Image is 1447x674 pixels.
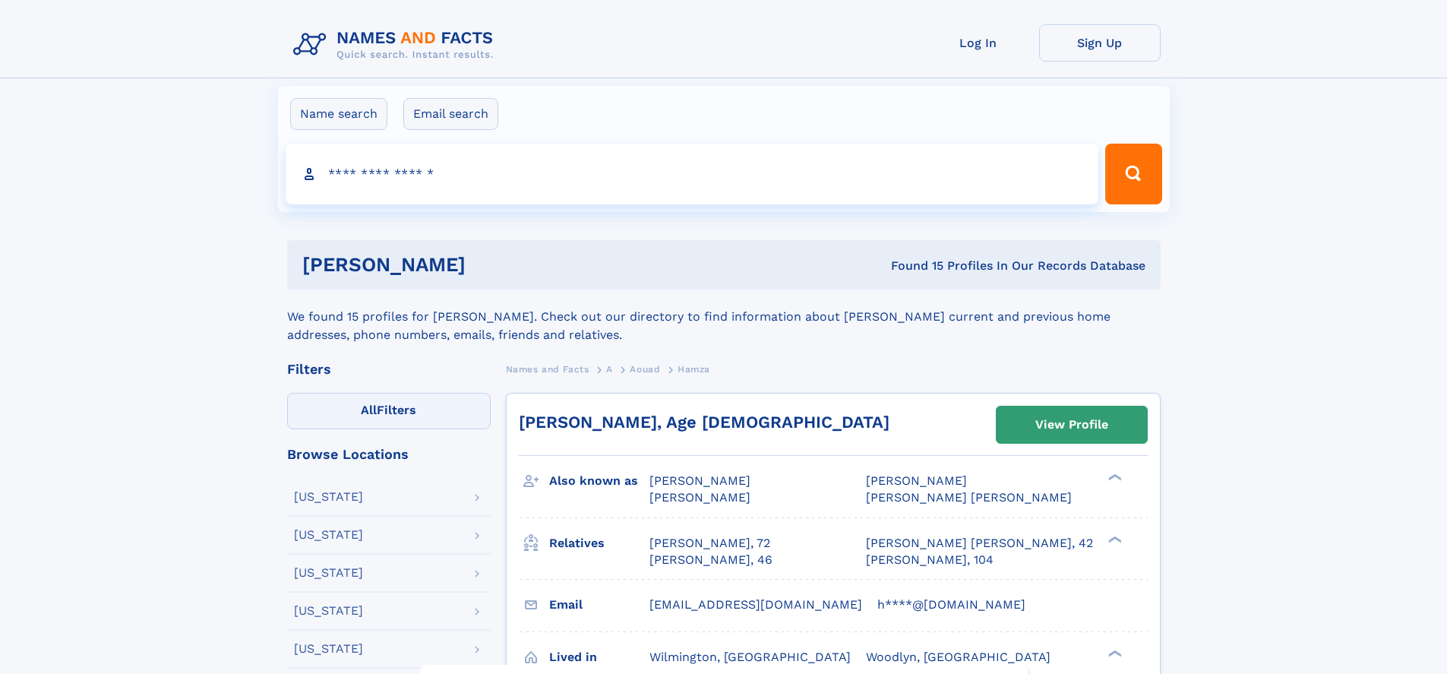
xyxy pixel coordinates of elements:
span: Aouad [630,364,660,375]
input: search input [286,144,1099,204]
h3: Relatives [549,530,649,556]
span: [PERSON_NAME] [649,473,750,488]
label: Email search [403,98,498,130]
label: Filters [287,393,491,429]
h1: [PERSON_NAME] [302,255,678,274]
h3: Lived in [549,644,649,670]
a: [PERSON_NAME], Age [DEMOGRAPHIC_DATA] [519,413,889,432]
span: A [606,364,613,375]
div: [US_STATE] [294,491,363,503]
span: All [361,403,377,417]
a: Log In [918,24,1039,62]
div: [US_STATE] [294,605,363,617]
a: Sign Up [1039,24,1161,62]
div: View Profile [1035,407,1108,442]
a: [PERSON_NAME] [PERSON_NAME], 42 [866,535,1093,552]
a: View Profile [997,407,1147,443]
a: [PERSON_NAME], 72 [649,535,770,552]
span: [EMAIL_ADDRESS][DOMAIN_NAME] [649,597,862,612]
span: [PERSON_NAME] [PERSON_NAME] [866,490,1072,505]
a: A [606,359,613,378]
div: ❯ [1104,473,1123,483]
div: We found 15 profiles for [PERSON_NAME]. Check out our directory to find information about [PERSON... [287,290,1161,344]
div: Browse Locations [287,448,491,461]
span: Woodlyn, [GEOGRAPHIC_DATA] [866,650,1050,664]
h3: Email [549,592,649,618]
div: ❯ [1104,534,1123,544]
a: [PERSON_NAME], 46 [649,552,772,568]
div: Found 15 Profiles In Our Records Database [678,258,1145,274]
div: Filters [287,362,491,376]
span: Hamza [678,364,710,375]
img: Logo Names and Facts [287,24,506,65]
div: ❯ [1104,648,1123,658]
label: Name search [290,98,387,130]
button: Search Button [1105,144,1161,204]
span: [PERSON_NAME] [649,490,750,505]
div: [US_STATE] [294,643,363,655]
div: [US_STATE] [294,529,363,541]
div: [US_STATE] [294,567,363,579]
span: [PERSON_NAME] [866,473,967,488]
span: Wilmington, [GEOGRAPHIC_DATA] [649,650,851,664]
a: Names and Facts [506,359,589,378]
a: Aouad [630,359,660,378]
a: [PERSON_NAME], 104 [866,552,994,568]
h3: Also known as [549,468,649,494]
